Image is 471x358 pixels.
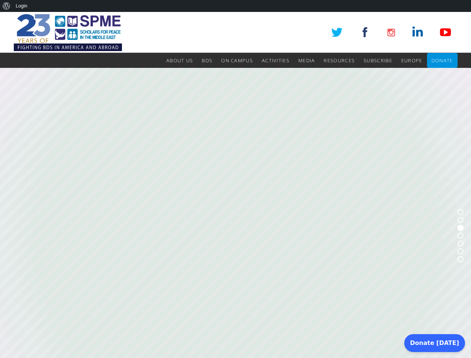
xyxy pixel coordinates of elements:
[324,53,355,68] a: Resources
[431,53,453,68] a: Donate
[221,57,253,64] span: On Campus
[262,53,289,68] a: Activities
[364,53,392,68] a: Subscribe
[401,53,423,68] a: Europe
[166,57,193,64] span: About Us
[298,53,315,68] a: Media
[324,57,355,64] span: Resources
[431,57,453,64] span: Donate
[166,53,193,68] a: About Us
[14,12,122,53] img: SPME
[262,57,289,64] span: Activities
[202,57,212,64] span: BDS
[401,57,423,64] span: Europe
[298,57,315,64] span: Media
[221,53,253,68] a: On Campus
[364,57,392,64] span: Subscribe
[202,53,212,68] a: BDS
